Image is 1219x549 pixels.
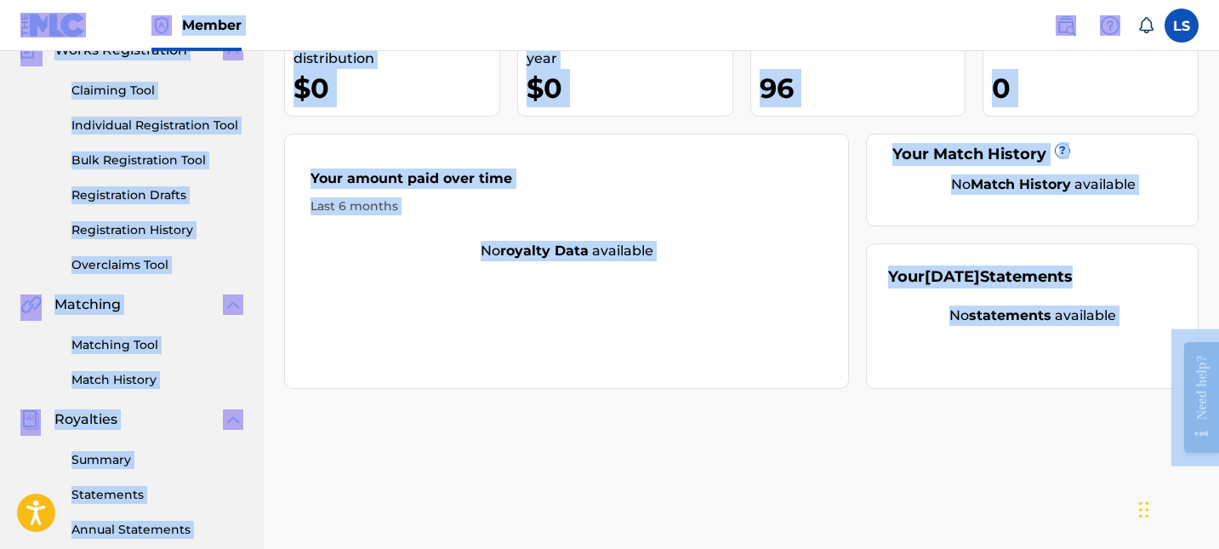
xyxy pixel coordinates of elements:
a: Claiming Tool [71,82,243,100]
img: Royalties [20,409,41,430]
strong: royalty data [500,243,589,259]
img: search [1056,15,1076,36]
span: Royalties [54,409,117,430]
img: expand [223,409,243,430]
div: $0 [293,69,499,107]
span: ? [1056,144,1069,157]
strong: statements [969,307,1051,323]
div: Your Statements [888,266,1073,289]
div: Help [1093,9,1127,43]
div: Your Match History [888,143,1176,166]
a: Public Search [1049,9,1083,43]
div: Notifications [1137,17,1154,34]
a: Summary [71,451,243,469]
iframe: Resource Center [1171,329,1219,466]
div: Your amount paid over time [310,169,823,197]
a: Registration History [71,221,243,239]
span: Member [182,15,242,35]
img: Top Rightsholder [151,15,172,36]
img: Matching [20,295,42,315]
a: Registration Drafts [71,186,243,204]
div: No available [285,241,848,261]
iframe: Chat Widget [1134,467,1219,549]
strong: Match History [971,176,1071,192]
a: Overclaims Tool [71,256,243,274]
a: Annual Statements [71,521,243,539]
span: Matching [54,295,121,315]
a: Bulk Registration Tool [71,152,243,169]
img: expand [223,295,243,315]
div: 96 [760,69,966,107]
img: MLC Logo [20,13,86,37]
a: Statements [71,486,243,504]
img: help [1100,15,1120,36]
div: No available [909,174,1176,195]
div: Drag [1139,484,1149,535]
div: 0 [992,69,1198,107]
div: $0 [527,69,732,107]
div: No available [888,306,1176,326]
span: [DATE] [925,267,980,286]
div: Last 6 months [310,197,823,215]
a: Match History [71,371,243,389]
a: Individual Registration Tool [71,117,243,134]
div: User Menu [1165,9,1199,43]
a: Matching Tool [71,336,243,354]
